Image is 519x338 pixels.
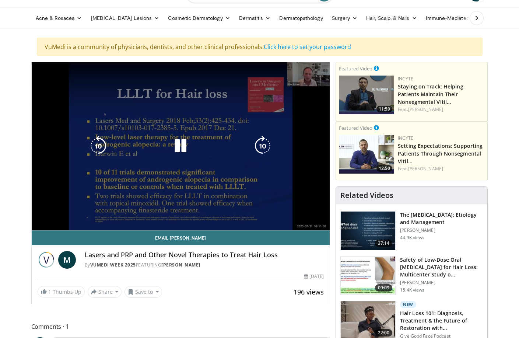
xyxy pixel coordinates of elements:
[400,301,416,308] p: New
[294,288,324,296] span: 196 views
[339,125,372,131] small: Featured Video
[339,76,394,114] img: fe0751a3-754b-4fa7-bfe3-852521745b57.png.150x105_q85_crop-smart_upscale.jpg
[235,11,275,25] a: Dermatitis
[38,251,55,269] img: Vumedi Week 2025
[125,286,162,298] button: Save to
[88,286,122,298] button: Share
[376,165,392,172] span: 12:50
[58,251,76,269] a: M
[375,284,393,292] span: 09:09
[400,235,424,241] p: 44.9K views
[340,256,483,295] a: 09:09 Safety of Low-Dose Oral [MEDICAL_DATA] for Hair Loss: Multicenter Study o… [PERSON_NAME] 15...
[275,11,327,25] a: Dermatopathology
[161,262,200,268] a: [PERSON_NAME]
[408,106,443,112] a: [PERSON_NAME]
[398,135,413,141] a: Incyte
[375,240,393,247] span: 37:14
[37,38,483,56] div: VuMedi is a community of physicians, dentists, and other clinical professionals.
[48,288,51,295] span: 1
[264,43,351,51] a: Click here to set your password
[421,11,481,25] a: Immune-Mediated
[339,65,372,72] small: Featured Video
[340,191,393,200] h4: Related Videos
[304,273,324,280] div: [DATE]
[400,280,483,286] p: [PERSON_NAME]
[398,83,463,105] a: Staying on Track: Helping Patients Maintain Their Nonsegmental Vitil…
[32,230,330,245] a: Email [PERSON_NAME]
[340,211,483,250] a: 37:14 The [MEDICAL_DATA]: Etiology and Management [PERSON_NAME] 44.9K views
[339,76,394,114] a: 11:59
[398,106,484,113] div: Feat.
[164,11,234,25] a: Cosmetic Dermatology
[362,11,421,25] a: Hair, Scalp, & Nails
[339,135,394,174] img: 98b3b5a8-6d6d-4e32-b979-fd4084b2b3f2.png.150x105_q85_crop-smart_upscale.jpg
[85,262,324,268] div: By FEATURING
[31,322,330,331] span: Comments 1
[398,142,483,165] a: Setting Expectations: Supporting Patients Through Nonsegmental Vitil…
[38,286,85,297] a: 1 Thumbs Up
[400,287,424,293] p: 15.4K views
[341,212,395,250] img: c5af237d-e68a-4dd3-8521-77b3daf9ece4.150x105_q85_crop-smart_upscale.jpg
[327,11,362,25] a: Surgery
[375,329,393,337] span: 22:00
[400,310,483,332] h3: Hair Loss 101: Diagnosis, Treatment & the Future of Restoration with…
[400,256,483,278] h3: Safety of Low-Dose Oral [MEDICAL_DATA] for Hair Loss: Multicenter Study o…
[87,11,164,25] a: [MEDICAL_DATA] Lesions
[341,257,395,295] img: 83a686ce-4f43-4faf-a3e0-1f3ad054bd57.150x105_q85_crop-smart_upscale.jpg
[398,165,484,172] div: Feat.
[408,165,443,172] a: [PERSON_NAME]
[85,251,324,259] h4: Lasers and PRP and Other Novel Therapies to Treat Hair Loss
[31,11,87,25] a: Acne & Rosacea
[400,211,483,226] h3: The [MEDICAL_DATA]: Etiology and Management
[400,227,483,233] p: [PERSON_NAME]
[339,135,394,174] a: 12:50
[32,62,330,230] video-js: Video Player
[376,106,392,112] span: 11:59
[90,262,136,268] a: Vumedi Week 2025
[398,76,413,82] a: Incyte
